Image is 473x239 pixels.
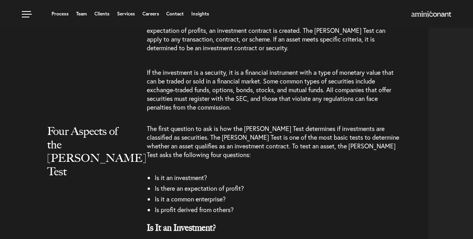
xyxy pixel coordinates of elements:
[147,222,216,233] span: Is It an Investment?
[155,205,234,214] span: Is profit derived from others?
[94,11,110,16] a: Clients
[147,68,394,111] span: If the investment is a security, it is a financial instrument with a type of monetary value that ...
[47,124,132,194] h2: Four Aspects of the [PERSON_NAME] Test
[166,11,184,16] a: Contact
[147,124,399,159] span: The first question to ask is how the [PERSON_NAME] Test determines if investments are classified ...
[411,11,451,17] img: Amini & Conant
[191,11,209,16] a: Insights
[147,17,385,52] span: , when a person invests with a reasonable expectation of profits, an investment contract is creat...
[155,195,226,203] span: Is it a common enterprise?
[76,11,87,16] a: Team
[155,184,244,192] span: Is there an expectation of profit?
[142,11,159,16] a: Careers
[155,173,207,182] span: Is it an investment?
[117,11,135,16] a: Services
[411,11,451,18] a: Home
[52,11,69,16] a: Process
